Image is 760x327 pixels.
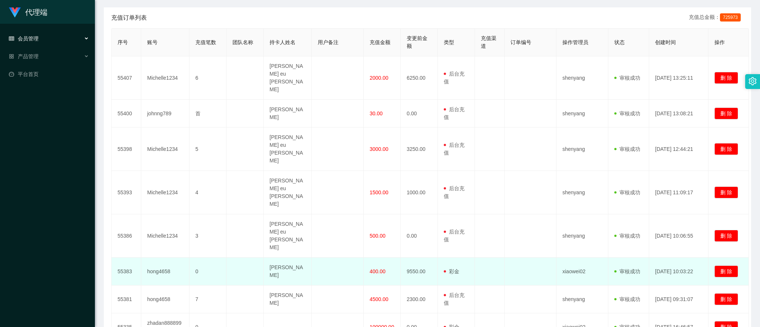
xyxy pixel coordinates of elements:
span: 725973 [720,13,741,22]
td: 0 [189,258,227,285]
button: 删 除 [714,293,738,305]
td: [DATE] 09:31:07 [649,285,708,313]
span: 序号 [118,39,128,45]
td: Michelle1234 [141,214,189,258]
span: 400.00 [370,268,386,274]
span: 500.00 [370,233,386,239]
td: 0.00 [401,214,438,258]
td: 6250.00 [401,56,438,100]
span: 变更前金额 [407,35,427,49]
i: 图标: table [9,36,14,41]
td: shenyang [556,285,608,313]
span: 审核成功 [614,110,640,116]
img: logo.9652507e.png [9,7,21,18]
span: 3000.00 [370,146,389,152]
td: [DATE] 10:03:22 [649,258,708,285]
td: 55386 [112,214,141,258]
span: 用户备注 [318,39,338,45]
span: 4500.00 [370,296,389,302]
td: [PERSON_NAME] eu [PERSON_NAME] [264,128,312,171]
td: 首 [189,100,227,128]
span: 后台充值 [444,106,465,120]
button: 删 除 [714,265,738,277]
td: [DATE] 13:25:11 [649,56,708,100]
td: shenyang [556,214,608,258]
td: 9550.00 [401,258,438,285]
span: 审核成功 [614,268,640,274]
a: 代理端 [9,9,47,15]
span: 创建时间 [655,39,676,45]
td: shenyang [556,100,608,128]
td: [DATE] 11:09:17 [649,171,708,214]
td: [PERSON_NAME] [264,258,312,285]
td: 6 [189,56,227,100]
span: 充值笔数 [195,39,216,45]
td: [PERSON_NAME] eu [PERSON_NAME] [264,171,312,214]
span: 1500.00 [370,189,389,195]
button: 删 除 [714,186,738,198]
span: 订单编号 [510,39,531,45]
td: 7 [189,285,227,313]
td: 2300.00 [401,285,438,313]
td: johnng789 [141,100,189,128]
td: 55400 [112,100,141,128]
td: 1000.00 [401,171,438,214]
span: 审核成功 [614,189,640,195]
td: 3 [189,214,227,258]
span: 后台充值 [444,229,465,242]
button: 删 除 [714,230,738,242]
td: hong4658 [141,285,189,313]
span: 类型 [444,39,454,45]
span: 后台充值 [444,292,465,306]
span: 产品管理 [9,53,39,59]
span: 2000.00 [370,75,389,81]
td: 55383 [112,258,141,285]
td: Michelle1234 [141,171,189,214]
td: 4 [189,171,227,214]
span: 审核成功 [614,75,640,81]
td: 55381 [112,285,141,313]
td: [DATE] 12:44:21 [649,128,708,171]
h1: 代理端 [25,0,47,24]
span: 充值渠道 [481,35,496,49]
span: 账号 [147,39,158,45]
span: 审核成功 [614,296,640,302]
td: 3250.00 [401,128,438,171]
a: 图标: dashboard平台首页 [9,67,89,82]
td: shenyang [556,56,608,100]
td: [PERSON_NAME] eu [PERSON_NAME] [264,56,312,100]
span: 后台充值 [444,71,465,85]
span: 操作 [714,39,725,45]
td: shenyang [556,171,608,214]
td: 55398 [112,128,141,171]
td: 0.00 [401,100,438,128]
button: 删 除 [714,108,738,119]
div: 充值总金额： [689,13,744,22]
span: 后台充值 [444,185,465,199]
td: Michelle1234 [141,128,189,171]
td: hong4658 [141,258,189,285]
td: xiaowei02 [556,258,608,285]
td: [PERSON_NAME] eu [PERSON_NAME] [264,214,312,258]
td: [DATE] 10:06:55 [649,214,708,258]
button: 删 除 [714,72,738,84]
span: 持卡人姓名 [270,39,295,45]
td: [DATE] 13:08:21 [649,100,708,128]
span: 充值金额 [370,39,390,45]
span: 会员管理 [9,36,39,42]
button: 删 除 [714,143,738,155]
i: 图标: setting [749,77,757,85]
span: 操作管理员 [562,39,588,45]
td: [PERSON_NAME] [264,285,312,313]
span: 30.00 [370,110,383,116]
span: 审核成功 [614,233,640,239]
span: 后台充值 [444,142,465,156]
td: [PERSON_NAME] [264,100,312,128]
span: 彩金 [444,268,459,274]
span: 充值订单列表 [111,13,147,22]
td: 55407 [112,56,141,100]
span: 团队名称 [232,39,253,45]
td: 55393 [112,171,141,214]
span: 状态 [614,39,625,45]
i: 图标: appstore-o [9,54,14,59]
